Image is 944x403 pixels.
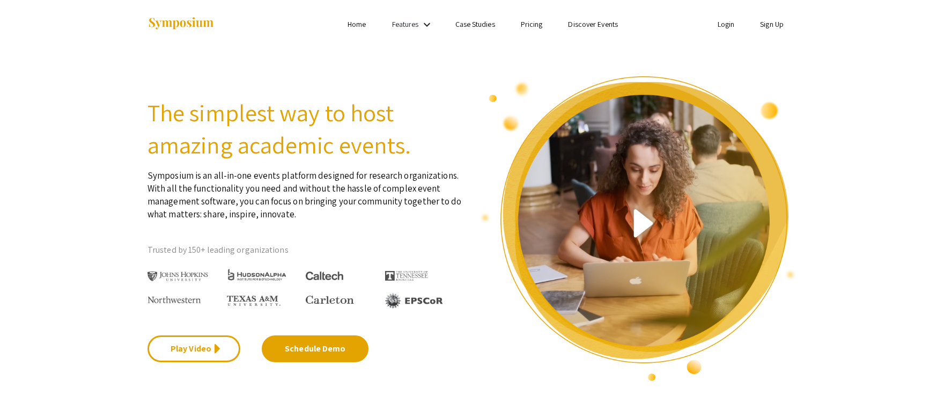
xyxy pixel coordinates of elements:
[348,19,366,29] a: Home
[385,293,444,309] img: EPSCOR
[392,19,419,29] a: Features
[147,161,464,221] p: Symposium is an all-in-one events platform designed for research organizations. With all the func...
[306,272,343,281] img: Caltech
[147,272,208,282] img: Johns Hopkins University
[147,335,240,362] a: Play Video
[480,75,796,382] img: video overview of Symposium
[521,19,543,29] a: Pricing
[147,296,201,303] img: Northwestern
[227,268,287,281] img: HudsonAlpha
[147,97,464,161] h2: The simplest way to host amazing academic events.
[147,242,464,258] p: Trusted by 150+ leading organizations
[421,18,433,31] mat-icon: Expand Features list
[568,19,618,29] a: Discover Events
[455,19,495,29] a: Case Studies
[385,271,428,281] img: The University of Tennessee
[227,296,281,306] img: Texas A&M University
[718,19,735,29] a: Login
[306,296,354,304] img: Carleton
[147,17,215,31] img: Symposium by ForagerOne
[760,19,784,29] a: Sign Up
[262,335,368,362] a: Schedule Demo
